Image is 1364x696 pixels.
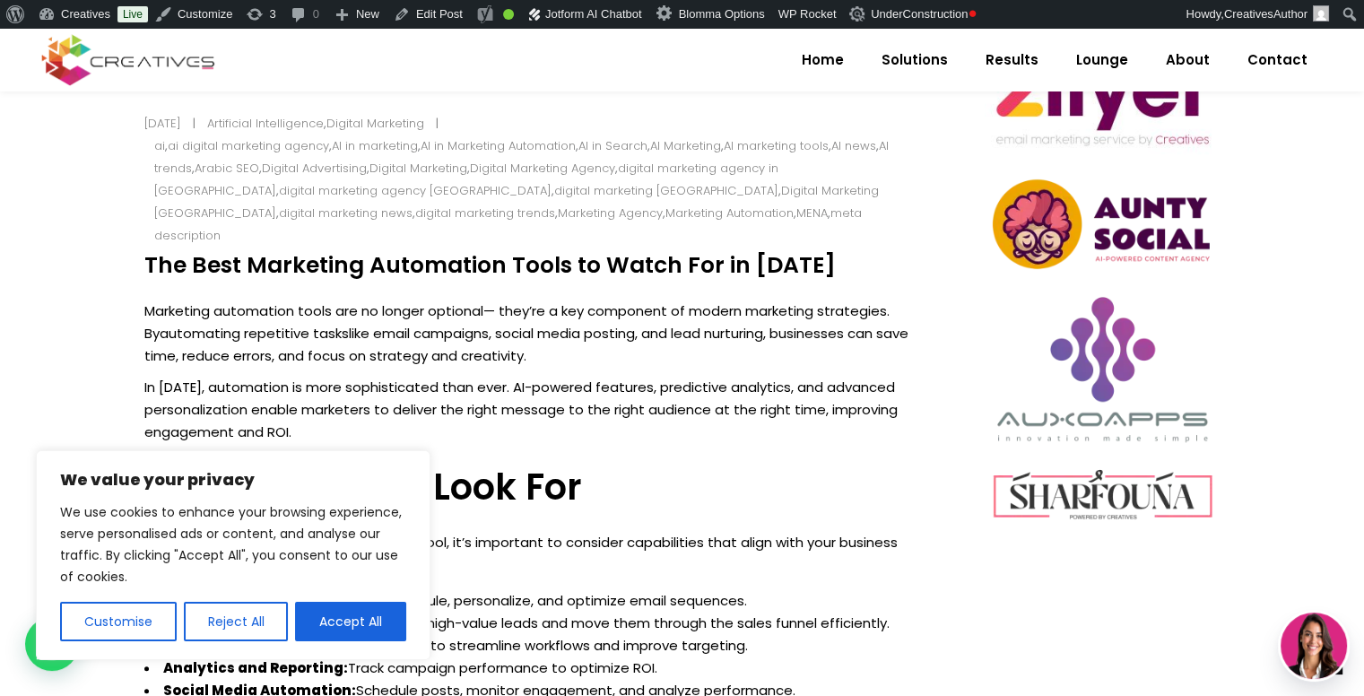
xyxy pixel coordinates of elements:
span: Contact [1247,37,1308,83]
a: ai [154,137,165,154]
img: Creatives | The Best Marketing Automation Tools to Watch For in 2025 [985,284,1221,453]
img: Creatives | The Best Marketing Automation Tools to Watch For in 2025 [985,174,1221,275]
a: AI news [831,137,876,154]
a: AI marketing tools [724,137,829,154]
div: , , , , , , , , , , , , , , , , , , , , , , [154,135,928,247]
a: Lounge [1057,37,1147,83]
p: Marketing automation tools are no longer optional— they’re a key component of modern marketing st... [144,300,941,367]
p: In [DATE], automation is more sophisticated than ever. AI-powered features, predictive analytics,... [144,376,941,443]
h4: The Best Marketing Automation Tools to Watch For in [DATE] [144,252,941,279]
li: Identify high-value leads and move them through the sales funnel efficiently. [144,612,941,634]
a: AI trends [154,137,889,177]
div: , [197,112,437,135]
a: Marketing Automation [665,204,794,222]
img: Creatives [38,32,219,88]
p: We use cookies to enhance your browsing experience, serve personalised ads or content, and analys... [60,501,406,587]
a: Contact [1229,37,1326,83]
img: agent [1281,613,1347,679]
a: AI in Search [578,137,647,154]
a: meta description [154,204,862,244]
li: Track campaign performance to optimize ROI. [144,657,941,679]
span: CreativesAuthor [1224,7,1308,21]
a: Live [117,6,148,22]
a: Digital Marketing [GEOGRAPHIC_DATA] [154,182,879,222]
a: digital marketing trends [415,204,555,222]
span: Home [802,37,844,83]
a: ai digital marketing agency [168,137,329,154]
strong: Analytics and Reporting: [163,658,348,677]
a: AI Marketing [650,137,721,154]
a: Digital Marketing [369,160,467,177]
a: Digital Advertising [262,160,367,177]
button: Customise [60,602,177,641]
img: Creatives | The Best Marketing Automation Tools to Watch For in 2025 [985,29,1221,165]
a: Digital Marketing Agency [470,160,615,177]
span: Solutions [882,37,948,83]
a: digital marketing agency in [GEOGRAPHIC_DATA] [154,160,778,199]
button: Accept All [295,602,406,641]
a: [DATE] [144,115,181,132]
h3: Key Features to Look For [144,465,941,509]
a: AI in Marketing Automation [421,137,576,154]
span: Lounge [1076,37,1128,83]
img: Creatives | The Best Marketing Automation Tools to Watch For in 2025 [849,6,867,22]
a: digital marketing agency [GEOGRAPHIC_DATA] [279,182,552,199]
a: automating repetitive tasks [160,324,349,343]
img: Creatives | The Best Marketing Automation Tools to Watch For in 2025 [985,462,1221,528]
a: About [1147,37,1229,83]
span: Results [986,37,1038,83]
p: We value your privacy [60,469,406,491]
a: Solutions [863,37,967,83]
button: Reject All [184,602,289,641]
a: AI in marketing [332,137,418,154]
p: When choosing a marketing automation tool, it’s important to consider capabilities that align wit... [144,531,941,576]
div: WhatsApp contact [25,617,79,671]
a: Arabic SEO [195,160,259,177]
li: Sync customer data to streamline workflows and improve targeting. [144,634,941,657]
a: digital marketing [GEOGRAPHIC_DATA] [554,182,778,199]
div: Good [503,9,514,20]
a: Marketing Agency [558,204,663,222]
span: About [1166,37,1210,83]
a: Home [783,37,863,83]
a: MENA [796,204,828,222]
img: Creatives | The Best Marketing Automation Tools to Watch For in 2025 [1313,5,1329,22]
li: Schedule, personalize, and optimize email sequences. [144,589,941,612]
a: Results [967,37,1057,83]
a: digital marketing news [279,204,413,222]
a: Digital Marketing [326,115,424,132]
a: Artificial Intelligence [207,115,324,132]
div: We value your privacy [36,450,430,660]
